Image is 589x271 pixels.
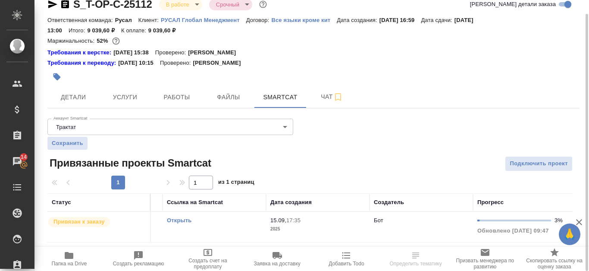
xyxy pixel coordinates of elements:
[311,91,353,102] span: Чат
[110,35,122,47] button: 3590.40 RUB;
[208,92,249,103] span: Файлы
[389,261,442,267] span: Определить тематику
[374,198,404,207] div: Создатель
[456,258,515,270] span: Призвать менеджера по развитию
[451,247,520,271] button: Призвать менеджера по развитию
[97,38,110,44] p: 52%
[47,59,118,67] a: Требования к переводу:
[329,261,364,267] span: Добавить Todo
[421,17,454,23] p: Дата сдачи:
[254,261,300,267] span: Заявка на доставку
[270,217,286,224] p: 15.09,
[179,258,238,270] span: Создать счет на предоплату
[121,27,148,34] p: К оплате:
[138,17,161,23] p: Клиент:
[510,159,568,169] span: Подключить проект
[47,119,293,135] div: Трактат
[161,16,246,23] a: РУСАЛ Глобал Менеджмент
[163,1,192,8] button: В работе
[559,224,580,245] button: 🙏
[505,156,573,171] button: Подключить проект
[53,123,78,131] button: Трактат
[161,17,246,23] p: РУСАЛ Глобал Менеджмент
[47,67,66,86] button: Добавить тэг
[218,177,254,189] span: из 1 страниц
[213,1,242,8] button: Срочный
[167,198,223,207] div: Ссылка на Smartcat
[562,225,577,243] span: 🙏
[16,153,32,161] span: 14
[47,137,88,150] button: Сохранить
[155,48,188,57] p: Проверено:
[47,48,113,57] a: Требования к верстке:
[525,258,584,270] span: Скопировать ссылку на оценку заказа
[271,16,337,23] a: Все языки кроме кит
[167,217,191,224] a: Открыть
[87,27,121,34] p: 9 039,60 ₽
[51,261,87,267] span: Папка на Drive
[156,92,197,103] span: Работы
[520,247,589,271] button: Скопировать ссылку на оценку заказа
[270,198,312,207] div: Дата создания
[477,227,549,234] span: Обновлено [DATE] 09:47
[374,217,383,224] p: Бот
[242,247,312,271] button: Заявка на доставку
[312,247,381,271] button: Добавить Todo
[333,92,343,102] svg: Подписаться
[47,59,118,67] div: Нажми, чтобы открыть папку с инструкцией
[69,27,87,34] p: Итого:
[118,59,160,67] p: [DATE] 10:15
[52,198,71,207] div: Статус
[193,59,247,67] p: [PERSON_NAME]
[160,59,193,67] p: Проверено:
[52,139,83,148] span: Сохранить
[148,27,182,34] p: 9 039,60 ₽
[173,247,243,271] button: Создать счет на предоплату
[104,247,173,271] button: Создать рекламацию
[477,198,504,207] div: Прогресс
[104,92,146,103] span: Услуги
[47,38,97,44] p: Маржинальность:
[286,217,301,224] p: 17:35
[47,156,211,170] span: Привязанные проекты Smartcat
[379,17,421,23] p: [DATE] 16:59
[53,217,105,226] p: Привязан к заказу
[246,17,272,23] p: Договор:
[271,17,337,23] p: Все языки кроме кит
[113,48,155,57] p: [DATE] 15:38
[270,225,365,233] p: 2025
[381,247,451,271] button: Определить тематику
[337,17,379,23] p: Дата создания:
[53,92,94,103] span: Детали
[113,261,164,267] span: Создать рекламацию
[47,48,113,57] div: Нажми, чтобы открыть папку с инструкцией
[34,247,104,271] button: Папка на Drive
[188,48,242,57] p: [PERSON_NAME]
[47,17,115,23] p: Ответственная команда:
[115,17,138,23] p: Русал
[555,216,570,225] div: 3%
[260,92,301,103] span: Smartcat
[2,151,32,172] a: 14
